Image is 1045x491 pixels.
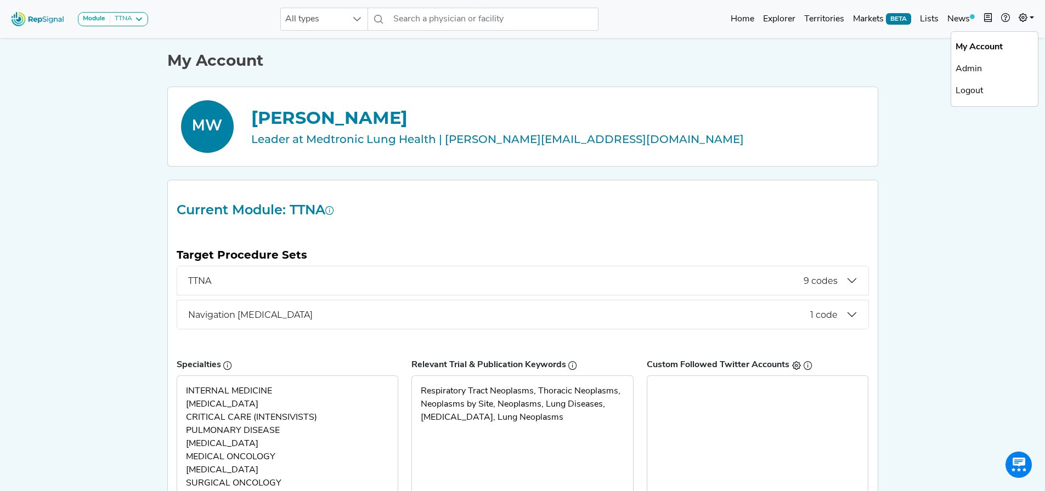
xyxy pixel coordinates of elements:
[186,450,389,464] div: MEDICAL ONCOLOGY
[177,300,868,329] button: Navigation [MEDICAL_DATA]1 code
[726,8,759,30] a: Home
[759,8,800,30] a: Explorer
[188,276,804,286] span: TTNA
[188,310,810,320] span: Navigation [MEDICAL_DATA]
[186,385,389,398] div: INTERNAL MEDICINE
[281,8,347,30] span: All types
[411,360,634,370] h6: Relevant Trial & Publication Keywords
[186,477,389,490] div: SURGICAL ONCOLOGY
[951,36,1038,58] a: My Account
[177,266,868,295] button: TTNA9 codes
[810,310,838,320] span: 1 code
[177,360,399,370] h6: Specialties
[186,437,389,450] div: [MEDICAL_DATA]
[181,100,234,153] div: MW
[979,8,997,30] button: Intel Book
[177,248,869,261] h5: Target Procedure Sets
[110,15,132,24] div: TTNA
[389,8,598,31] input: Search a physician or facility
[421,385,624,424] div: Respiratory Tract Neoplasms, Thoracic Neoplasms, Neoplasms by Site, Neoplasms, Lung Diseases, [ME...
[886,13,911,24] span: BETA
[951,58,1038,80] a: Admin
[800,8,849,30] a: Territories
[916,8,943,30] a: Lists
[78,12,148,26] button: ModuleTTNA
[170,202,875,218] h2: Current Module: TTNA
[804,276,838,286] span: 9 codes
[186,411,389,424] div: CRITICAL CARE (INTENSIVISTS)
[849,8,916,30] a: MarketsBETA
[83,15,105,22] strong: Module
[186,424,389,437] div: PULMONARY DISEASE
[167,52,878,70] h1: My Account
[647,360,869,370] h6: Custom Followed Twitter Accounts
[943,8,979,30] a: News
[951,80,1038,102] a: Logout
[186,464,389,477] div: [MEDICAL_DATA]
[186,398,389,411] div: [MEDICAL_DATA]
[251,105,865,131] div: [PERSON_NAME]
[251,131,865,147] div: Leader at Medtronic Lung Health | [PERSON_NAME][EMAIL_ADDRESS][DOMAIN_NAME]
